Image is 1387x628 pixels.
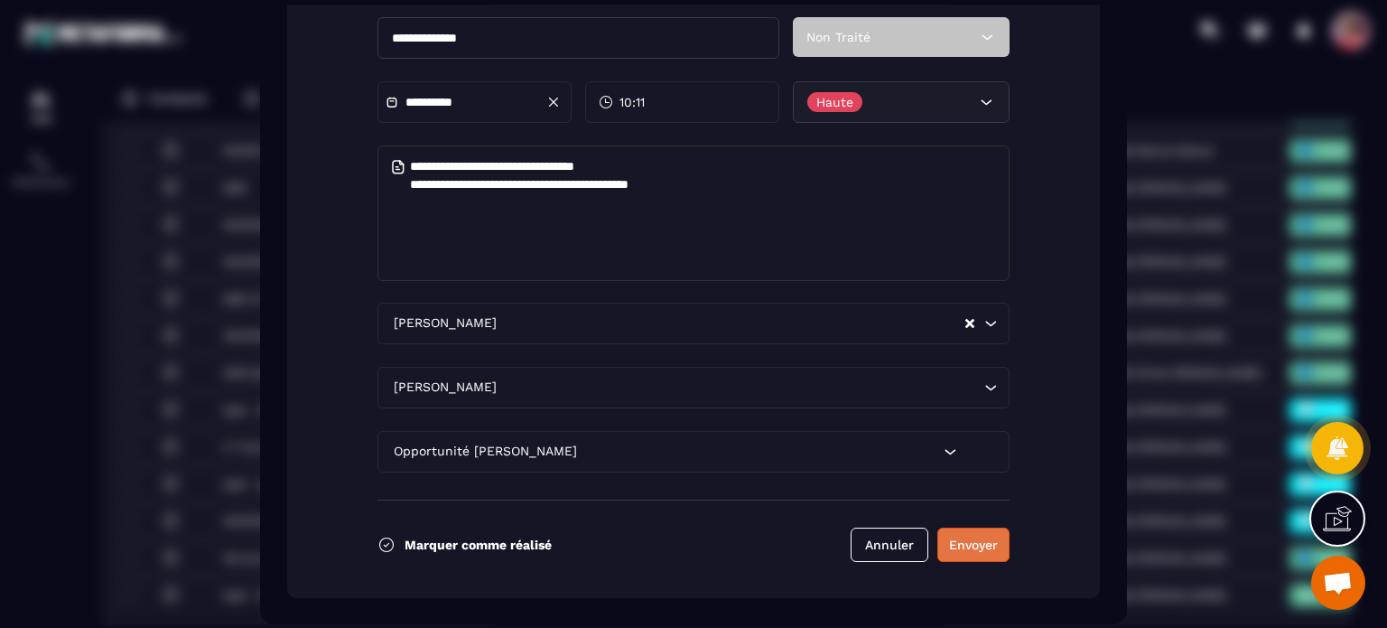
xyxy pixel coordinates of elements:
[1311,556,1365,610] div: Ouvrir le chat
[377,431,1010,473] div: Search for option
[405,538,552,552] p: Marquer comme réalisé
[389,314,500,333] span: [PERSON_NAME]
[619,93,645,111] span: 10:11
[377,367,1010,408] div: Search for option
[377,303,1010,344] div: Search for option
[965,316,974,330] button: Clear Selected
[581,442,939,462] input: Search for option
[500,314,963,333] input: Search for option
[816,96,853,108] p: Haute
[389,442,581,462] span: Opportunité [PERSON_NAME]
[806,30,870,44] span: Non Traité
[389,378,500,398] span: [PERSON_NAME]
[851,528,928,562] button: Annuler
[500,378,980,398] input: Search for option
[937,528,1010,562] button: Envoyer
